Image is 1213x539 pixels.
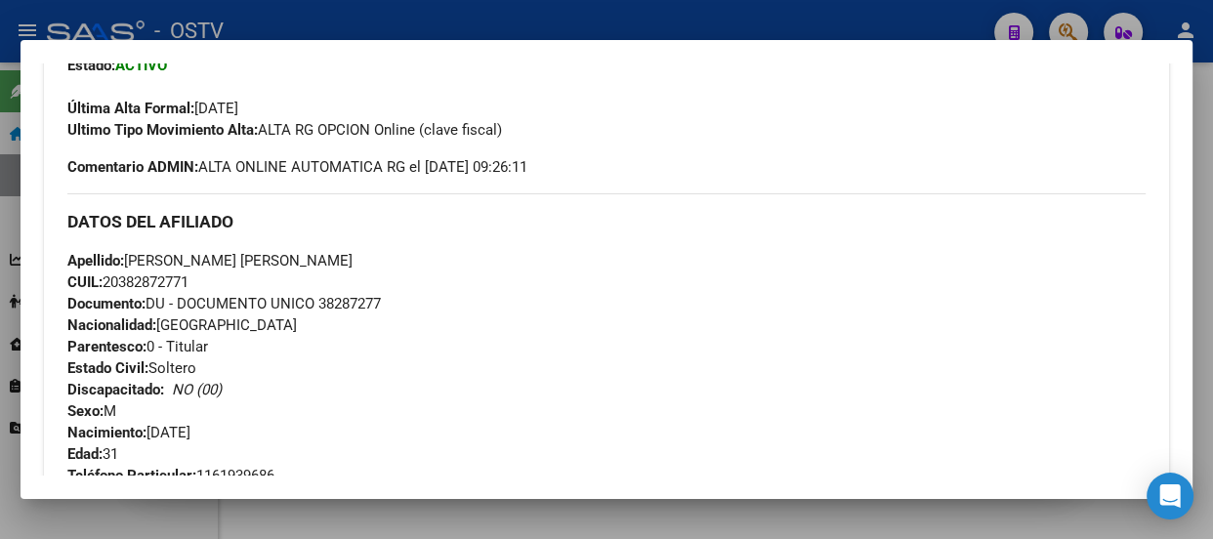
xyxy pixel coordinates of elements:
[115,57,167,74] strong: ACTIVO
[67,273,103,291] strong: CUIL:
[67,100,194,117] strong: Última Alta Formal:
[67,381,164,398] strong: Discapacitado:
[67,338,146,355] strong: Parentesco:
[67,273,188,291] span: 20382872771
[67,359,196,377] span: Soltero
[67,338,208,355] span: 0 - Titular
[67,402,104,420] strong: Sexo:
[67,402,116,420] span: M
[67,57,115,74] strong: Estado:
[67,445,103,463] strong: Edad:
[67,467,196,484] strong: Teléfono Particular:
[67,295,381,312] span: DU - DOCUMENTO UNICO 38287277
[67,316,156,334] strong: Nacionalidad:
[67,211,1146,232] h3: DATOS DEL AFILIADO
[67,467,274,484] span: 1161939686
[67,424,146,441] strong: Nacimiento:
[67,121,502,139] span: ALTA RG OPCION Online (clave fiscal)
[67,252,124,269] strong: Apellido:
[172,381,222,398] i: NO (00)
[67,100,238,117] span: [DATE]
[67,316,297,334] span: [GEOGRAPHIC_DATA]
[67,424,190,441] span: [DATE]
[67,156,527,178] span: ALTA ONLINE AUTOMATICA RG el [DATE] 09:26:11
[67,252,353,269] span: [PERSON_NAME] [PERSON_NAME]
[67,295,146,312] strong: Documento:
[67,445,118,463] span: 31
[67,121,258,139] strong: Ultimo Tipo Movimiento Alta:
[67,158,198,176] strong: Comentario ADMIN:
[67,359,148,377] strong: Estado Civil:
[1147,473,1193,519] div: Open Intercom Messenger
